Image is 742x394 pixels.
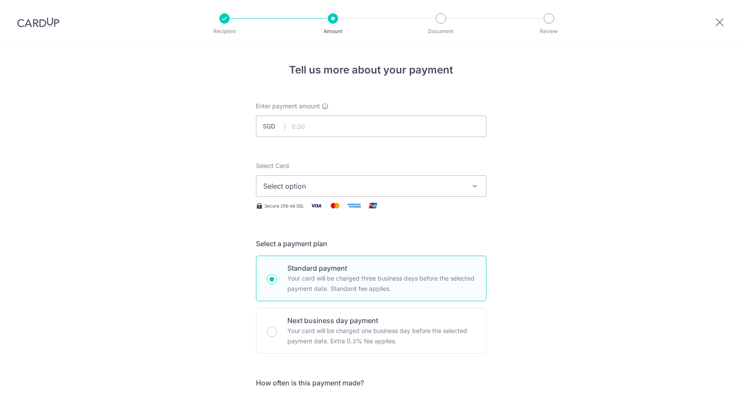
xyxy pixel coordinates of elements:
[345,200,363,211] img: American Express
[256,116,486,137] input: 0.00
[256,62,486,78] h4: Tell us more about your payment
[256,378,486,388] h5: How often is this payment made?
[308,200,325,211] img: Visa
[301,27,365,36] p: Amount
[517,27,581,36] p: Review
[263,181,464,191] span: Select option
[193,27,256,36] p: Recipient
[287,273,476,294] p: Your card will be charged three business days before the selected payment date. Standard fee appl...
[256,238,486,249] h5: Select a payment plan
[364,200,382,211] img: Union Pay
[256,162,289,169] span: translation missing: en.payables.payment_networks.credit_card.summary.labels.select_card
[256,102,320,110] span: Enter payment amount
[256,175,486,197] button: Select option
[287,263,476,273] p: Standard payment
[263,122,285,131] span: SGD
[265,202,304,209] span: Secure 256-bit SSL
[17,17,59,27] img: CardUp
[287,315,476,326] p: Next business day payment
[326,200,344,211] img: Mastercard
[409,27,473,36] p: Document
[287,326,476,346] p: Your card will be charged one business day before the selected payment date. Extra 0.3% fee applies.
